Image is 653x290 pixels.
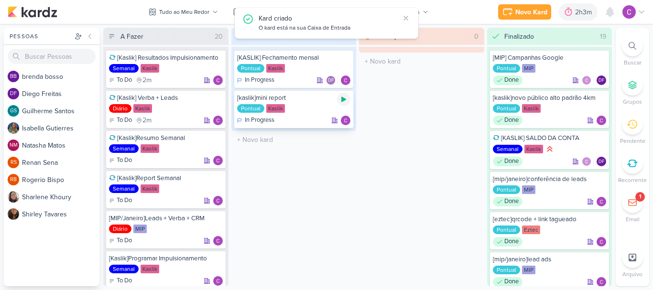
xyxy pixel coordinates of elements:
div: Prioridade Alta [545,144,555,154]
div: Responsável: Diego Freitas [597,157,606,166]
div: Colaboradores: Carlos Lima [582,75,594,85]
div: Renan Sena [8,157,19,168]
div: Diego Freitas [8,88,19,99]
p: Email [626,215,640,224]
div: Colaboradores: Carlos Lima [582,157,594,166]
div: Semanal [109,64,139,73]
p: To Do [117,236,132,246]
p: To Do [117,156,132,165]
div: D i e g o F r e i t a s [22,89,99,99]
p: To Do [117,196,132,205]
div: Done [493,116,522,125]
div: Diário [109,104,131,113]
img: Carlos Lima [597,277,606,287]
p: NM [10,143,18,148]
p: Arquivo [622,270,642,279]
img: Carlos Lima [582,157,591,166]
img: Carlos Lima [213,236,223,246]
img: Carlos Lima [582,75,591,85]
div: 19 [596,32,610,42]
div: Done [493,75,522,85]
p: Done [504,277,519,287]
div: To Do [109,75,132,85]
p: In Progress [245,116,274,125]
div: Responsável: Carlos Lima [341,75,350,85]
div: [mip/janeiro]conferência de leads [493,175,607,183]
div: Responsável: Carlos Lima [597,237,606,247]
div: Eztec [522,226,540,234]
div: último check-in há 2 meses [136,75,152,85]
div: [Kaslik]Programar Impulsionamento [109,254,223,263]
div: Responsável: Carlos Lima [213,196,223,205]
div: Responsável: Carlos Lima [213,276,223,286]
div: [Kaslik] Verba + Leads [109,94,223,102]
div: Kaslik [266,64,285,73]
div: [kaslik]mini report [237,94,351,102]
div: Responsável: Diego Freitas [597,75,606,85]
div: Responsável: Carlos Lima [341,116,350,125]
div: 0 [470,32,482,42]
div: Finalizado [504,32,534,42]
img: Carlos Lima [597,197,606,206]
div: [Kaslik] Resultados Impulsionamento [109,54,223,62]
p: RS [11,160,17,165]
div: Semanal [109,184,139,193]
div: Responsável: Carlos Lima [213,75,223,85]
div: To Do [109,236,132,246]
p: To Do [117,116,132,125]
input: Buscar Pessoas [8,49,96,64]
div: Kaslik [133,104,152,113]
p: Done [504,116,519,125]
p: Done [504,75,519,85]
div: Done [493,237,522,247]
div: To Do [109,116,132,125]
span: 2m [142,117,152,124]
div: Rogerio Bispo [8,174,19,185]
div: MIP [133,225,147,233]
div: S h a r l e n e K h o u r y [22,192,99,202]
div: Kaslik [266,104,285,113]
div: Pontual [493,226,520,234]
span: 2m [142,77,152,84]
div: N a t a s h a M a t o s [22,140,99,150]
div: Diego Freitas [597,75,606,85]
p: bb [10,74,17,79]
div: [Kaslik]Report Semanal [109,174,223,183]
img: Carlos Lima [213,116,223,125]
div: Ligar relógio [337,93,350,106]
img: Carlos Lima [341,75,350,85]
div: Pontual [493,64,520,73]
div: To Do [109,156,132,165]
div: Semanal [493,145,522,153]
img: kardz.app [8,6,57,18]
div: Responsável: Carlos Lima [213,156,223,165]
div: Responsável: Carlos Lima [213,236,223,246]
img: Carlos Lima [213,196,223,205]
div: O kard está na sua Caixa de Entrada [259,23,399,33]
div: último check-in há 2 meses [136,116,152,125]
div: Kaslik [522,104,541,113]
p: Done [504,157,519,166]
img: Carlos Lima [341,116,350,125]
div: In Progress [237,116,274,125]
div: Pontual [493,185,520,194]
div: Pessoas [8,32,73,41]
div: 20 [211,32,227,42]
li: Ctrl + F [616,35,649,67]
p: DF [328,78,334,83]
p: To Do [117,276,132,286]
p: DF [599,160,604,164]
div: Diário [109,225,131,233]
img: Carlos Lima [597,116,606,125]
div: Responsável: Carlos Lima [597,197,606,206]
p: DF [10,91,17,97]
div: Responsável: Carlos Lima [597,116,606,125]
div: Diego Freitas [326,75,336,85]
div: Semanal [109,265,139,273]
div: Kaslik [524,145,543,153]
div: Pontual [237,104,264,113]
div: Pontual [493,104,520,113]
div: Kaslik [141,184,159,193]
div: R o g e r i o B i s p o [22,175,99,185]
div: Pontual [237,64,264,73]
